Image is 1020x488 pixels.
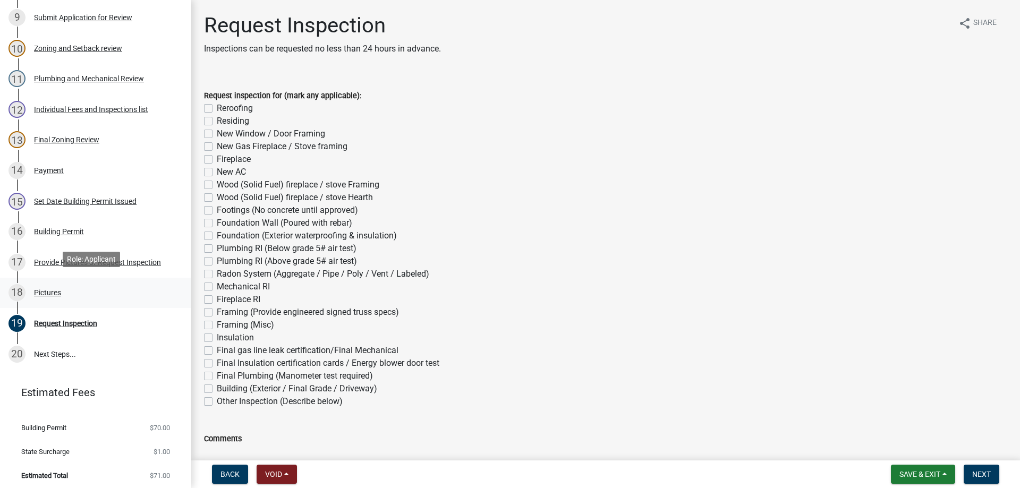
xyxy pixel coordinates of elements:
[217,293,260,306] label: Fireplace RI
[217,395,343,408] label: Other Inspection (Describe below)
[217,331,254,344] label: Insulation
[212,465,248,484] button: Back
[8,254,25,271] div: 17
[217,166,246,178] label: New AC
[217,178,379,191] label: Wood (Solid Fuel) fireplace / stove Framing
[34,259,161,266] div: Provide Pictures or Request Inspection
[217,229,397,242] label: Foundation (Exterior waterproofing & insulation)
[217,153,251,166] label: Fireplace
[217,127,325,140] label: New Window / Door Framing
[8,284,25,301] div: 18
[217,102,253,115] label: Reroofing
[8,382,174,403] a: Estimated Fees
[217,191,373,204] label: Wood (Solid Fuel) fireplace / stove Hearth
[204,92,361,100] label: Request inspection for (mark any applicable):
[8,346,25,363] div: 20
[8,101,25,118] div: 12
[150,424,170,431] span: $70.00
[63,252,120,267] div: Role: Applicant
[8,315,25,332] div: 19
[217,140,347,153] label: New Gas Fireplace / Stove framing
[8,162,25,179] div: 14
[34,106,148,113] div: Individual Fees and Inspections list
[34,228,84,235] div: Building Permit
[154,448,170,455] span: $1.00
[34,45,122,52] div: Zoning and Setback review
[34,14,132,21] div: Submit Application for Review
[34,167,64,174] div: Payment
[217,344,398,357] label: Final gas line leak certification/Final Mechanical
[217,204,358,217] label: Footings (No concrete until approved)
[265,470,282,478] span: Void
[21,448,70,455] span: State Surcharge
[217,242,356,255] label: Plumbing RI (Below grade 5# air test)
[217,268,429,280] label: Radon System (Aggregate / Pipe / Poly / Vent / Labeled)
[217,255,357,268] label: Plumbing RI (Above grade 5# air test)
[34,136,99,143] div: Final Zoning Review
[220,470,240,478] span: Back
[217,382,377,395] label: Building (Exterior / Final Grade / Driveway)
[973,17,997,30] span: Share
[217,370,373,382] label: Final Plumbing (Manometer test required)
[8,131,25,148] div: 13
[204,13,441,38] h1: Request Inspection
[8,223,25,240] div: 16
[217,280,270,293] label: Mechanical RI
[891,465,955,484] button: Save & Exit
[21,472,68,479] span: Estimated Total
[964,465,999,484] button: Next
[204,435,242,443] label: Comments
[217,357,439,370] label: Final Insulation certification cards / Energy blower door test
[958,17,971,30] i: share
[34,198,137,205] div: Set Date Building Permit Issued
[34,289,61,296] div: Pictures
[8,40,25,57] div: 10
[8,9,25,26] div: 9
[217,115,249,127] label: Residing
[217,217,352,229] label: Foundation Wall (Poured with rebar)
[217,306,399,319] label: Framing (Provide engineered signed truss specs)
[34,320,97,327] div: Request Inspection
[150,472,170,479] span: $71.00
[204,42,441,55] p: Inspections can be requested no less than 24 hours in advance.
[8,193,25,210] div: 15
[257,465,297,484] button: Void
[34,75,144,82] div: Plumbing and Mechanical Review
[972,470,991,478] span: Next
[950,13,1005,33] button: shareShare
[217,319,274,331] label: Framing (Misc)
[899,470,940,478] span: Save & Exit
[21,424,66,431] span: Building Permit
[8,70,25,87] div: 11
